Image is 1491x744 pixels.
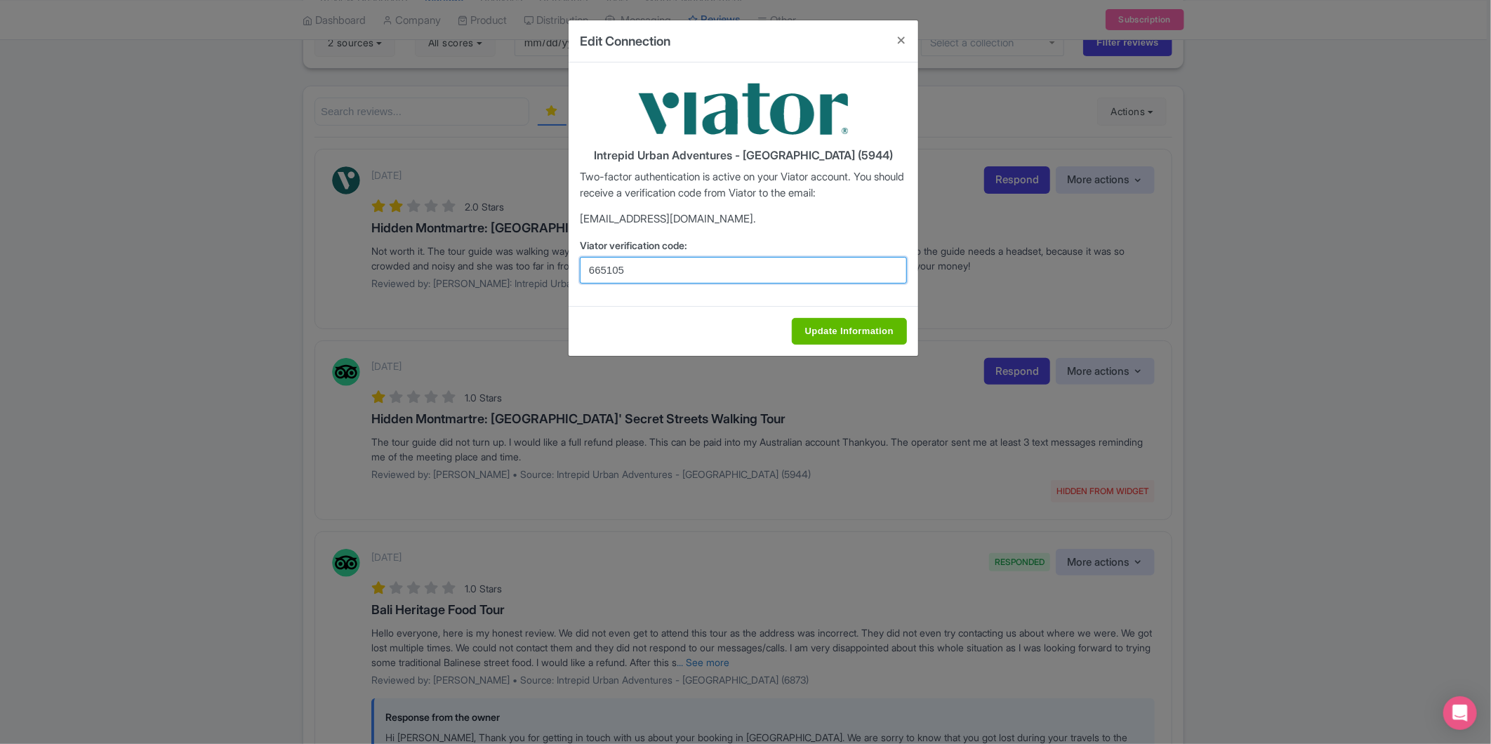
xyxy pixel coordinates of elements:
span: Viator verification code: [580,239,687,251]
button: Close [884,20,918,60]
p: Two-factor authentication is active on your Viator account. You should receive a verification cod... [580,169,907,201]
p: [EMAIL_ADDRESS][DOMAIN_NAME]. [580,211,907,227]
div: Open Intercom Messenger [1443,696,1477,730]
h4: Intrepid Urban Adventures - [GEOGRAPHIC_DATA] (5944) [580,150,907,162]
h4: Edit Connection [580,32,670,51]
img: viator-9033d3fb01e0b80761764065a76b653a.png [638,74,849,144]
input: Update Information [792,318,907,345]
